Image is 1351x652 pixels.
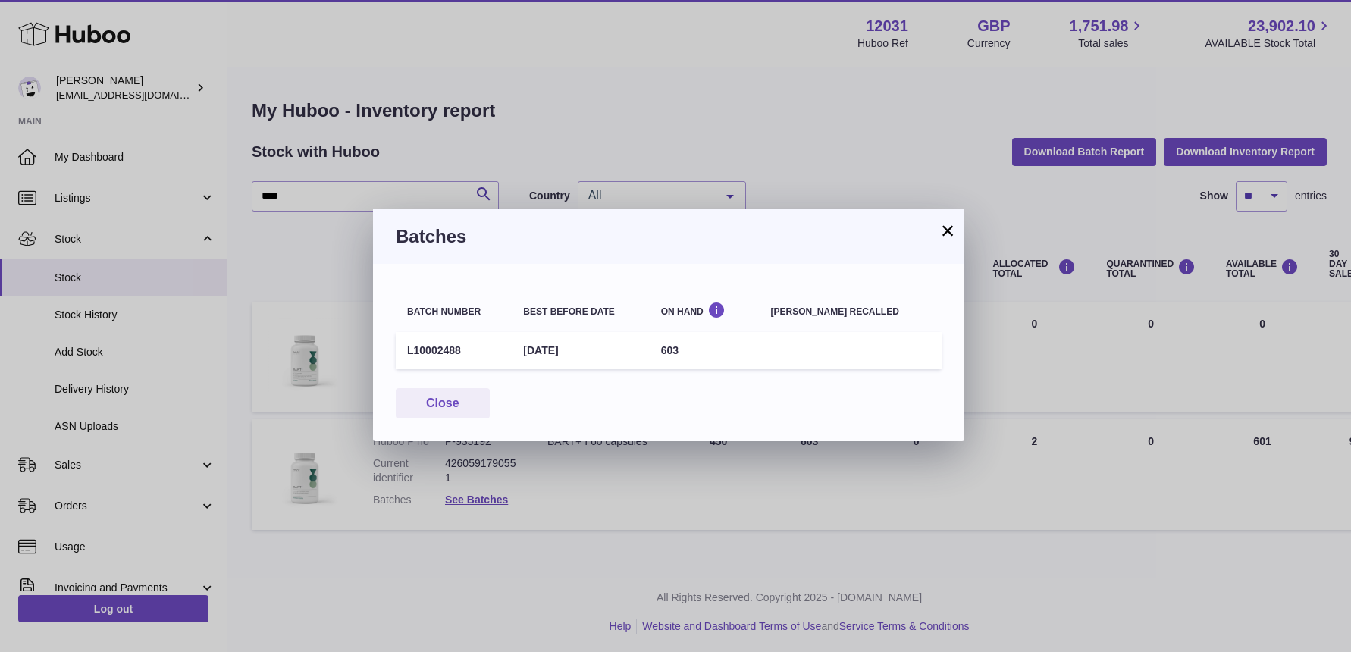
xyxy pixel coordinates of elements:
div: [PERSON_NAME] recalled [771,307,930,317]
button: × [939,221,957,240]
button: Close [396,388,490,419]
div: On Hand [661,302,748,316]
div: Batch number [407,307,500,317]
td: L10002488 [396,332,512,369]
h3: Batches [396,224,942,249]
td: 603 [650,332,760,369]
td: [DATE] [512,332,649,369]
div: Best before date [523,307,638,317]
